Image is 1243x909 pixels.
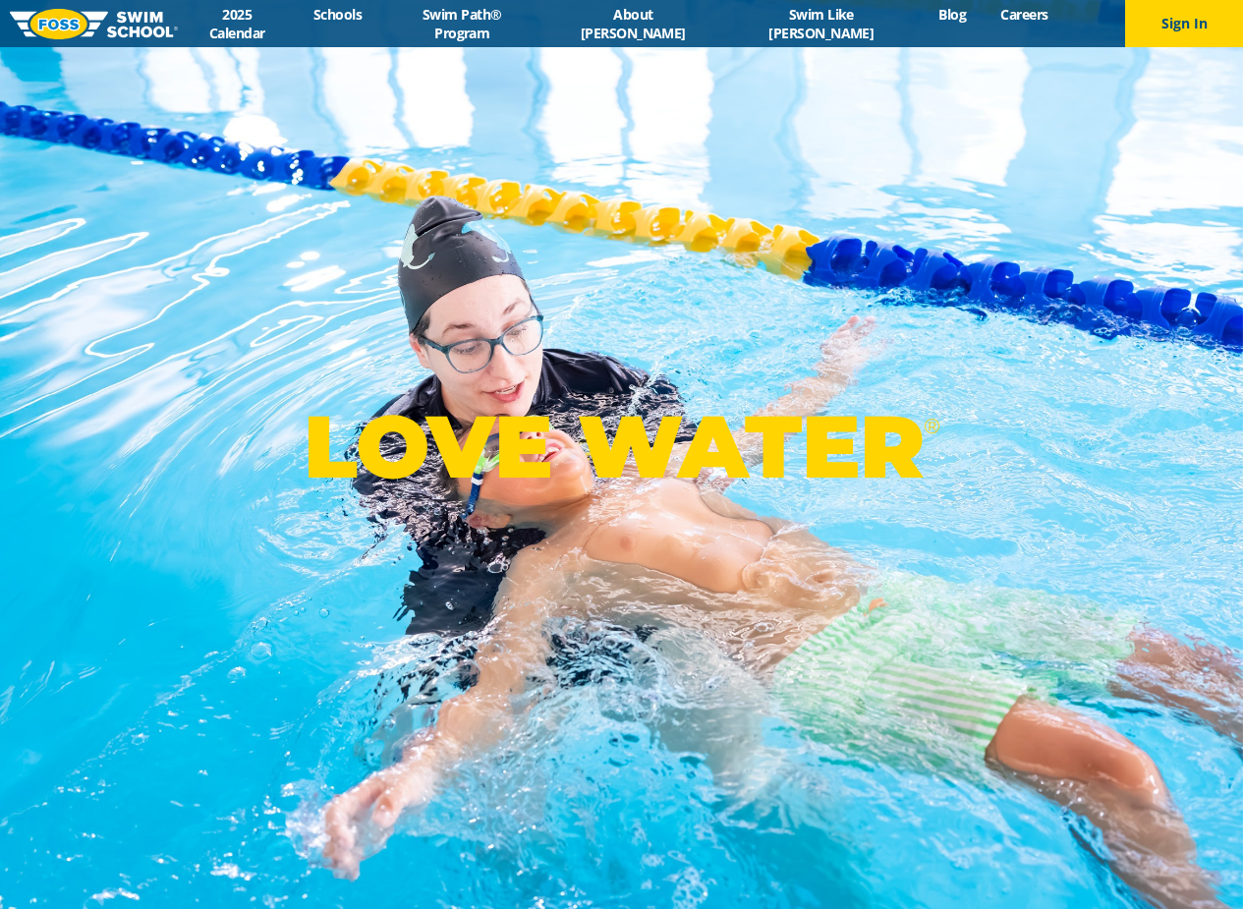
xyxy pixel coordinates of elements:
[545,5,721,42] a: About [PERSON_NAME]
[304,394,939,499] p: LOVE WATER
[297,5,379,24] a: Schools
[10,9,178,39] img: FOSS Swim School Logo
[178,5,297,42] a: 2025 Calendar
[922,5,984,24] a: Blog
[721,5,922,42] a: Swim Like [PERSON_NAME]
[924,414,939,438] sup: ®
[379,5,545,42] a: Swim Path® Program
[984,5,1065,24] a: Careers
